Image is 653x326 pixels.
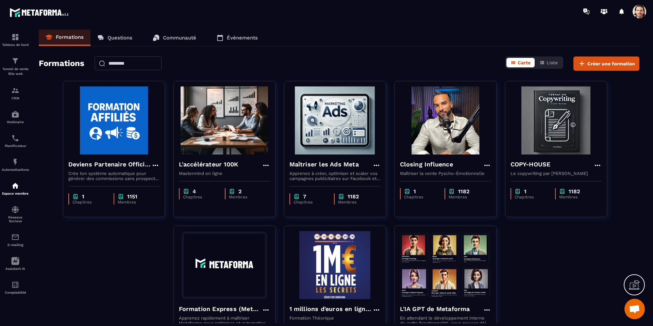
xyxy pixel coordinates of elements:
[2,228,29,252] a: emailemailE-mailing
[63,81,173,226] a: formation-backgroundDeviens Partenaire Officiel MetaformaCrée ton système automatique pour génére...
[2,243,29,247] p: E-mailing
[11,33,19,41] img: formation
[11,182,19,190] img: automations
[163,35,196,41] p: Communauté
[183,188,189,195] img: chapter
[2,28,29,52] a: formationformationTableau de bord
[173,81,284,226] a: formation-backgroundL'accélérateur 100KMastermind en lignechapter4Chapitreschapter2Membres
[127,193,137,200] p: 1151
[11,86,19,95] img: formation
[458,188,469,195] p: 1182
[510,171,602,176] p: Le copywriting par [PERSON_NAME]
[400,171,491,176] p: Maîtriser la vente Pyscho-Émotionnelle
[510,86,602,154] img: formation-background
[2,252,29,276] a: Assistant IA
[179,315,270,326] p: Apprenez rapidement à maîtriser Metaforma pour optimiser et automatiser votre business. 🚀
[2,192,29,195] p: Espace membre
[192,188,196,195] p: 4
[510,160,551,169] h4: COPY-HOUSE
[2,267,29,271] p: Assistant IA
[11,57,19,65] img: formation
[547,60,558,65] span: Liste
[56,34,84,40] p: Formations
[72,200,107,205] p: Chapitres
[2,144,29,148] p: Planificateur
[524,188,526,195] p: 1
[2,52,29,81] a: formationformationTunnel de vente Site web
[68,160,151,169] h4: Deviens Partenaire Officiel Metaforma
[400,86,491,154] img: formation-background
[289,304,372,314] h4: 1 millions d'euros en ligne les secrets
[179,231,270,299] img: formation-background
[2,215,29,223] p: Réseaux Sociaux
[11,110,19,118] img: automations
[238,188,241,195] p: 2
[179,160,238,169] h4: L'accélérateur 100K
[68,171,160,181] p: Crée ton système automatique pour générer des commissions sans prospecter ni vendre.
[338,193,344,200] img: chapter
[515,188,521,195] img: chapter
[400,315,491,326] p: En attendant le développement interne de cette fonctionnalité, vous pouvez déjà l’utiliser avec C...
[400,231,491,299] img: formation-background
[90,30,139,46] a: Questions
[2,153,29,177] a: automationsautomationsAutomatisations
[107,35,132,41] p: Questions
[506,58,535,67] button: Carte
[2,129,29,153] a: schedulerschedulerPlanificateur
[573,56,639,71] button: Créer une formation
[2,177,29,200] a: automationsautomationsEspace membre
[2,291,29,294] p: Comptabilité
[289,86,381,154] img: formation-background
[289,231,381,299] img: formation-background
[179,304,262,314] h4: Formation Express (Metaforma)
[414,188,416,195] p: 1
[2,105,29,129] a: automationsautomationsWebinaire
[2,81,29,105] a: formationformationCRM
[284,81,395,226] a: formation-backgroundMaîtriser les Ads MetaApprenez à créer, optimiser et scaler vos campagnes pub...
[2,120,29,124] p: Webinaire
[11,158,19,166] img: automations
[400,304,470,314] h4: L'IA GPT de Metaforma
[294,193,300,200] img: chapter
[404,188,410,195] img: chapter
[559,188,565,195] img: chapter
[39,30,90,46] a: Formations
[2,67,29,76] p: Tunnel de vente Site web
[2,200,29,228] a: social-networksocial-networkRéseaux Sociaux
[569,188,580,195] p: 1182
[68,86,160,154] img: formation-background
[294,200,328,205] p: Chapitres
[404,195,438,199] p: Chapitres
[535,58,562,67] button: Liste
[400,160,453,169] h4: Closing Influence
[303,193,306,200] p: 7
[338,200,374,205] p: Membres
[505,81,616,226] a: formation-backgroundCOPY-HOUSELe copywriting par [PERSON_NAME]chapter1Chapitreschapter1182Membres
[229,188,235,195] img: chapter
[146,30,203,46] a: Communauté
[515,195,549,199] p: Chapitres
[395,81,505,226] a: formation-backgroundClosing InfluenceMaîtriser la vente Pyscho-Émotionnellechapter1Chapitreschapt...
[10,6,71,19] img: logo
[229,195,263,199] p: Membres
[227,35,258,41] p: Événements
[11,233,19,241] img: email
[39,56,84,71] h2: Formations
[11,134,19,142] img: scheduler
[72,193,79,200] img: chapter
[289,171,381,181] p: Apprenez à créer, optimiser et scaler vos campagnes publicitaires sur Facebook et Instagram.
[11,281,19,289] img: accountant
[179,171,270,176] p: Mastermind en ligne
[587,60,635,67] span: Créer une formation
[183,195,218,199] p: Chapitres
[348,193,359,200] p: 1182
[289,315,381,321] p: Formation Théorique
[210,30,265,46] a: Événements
[2,168,29,172] p: Automatisations
[289,160,359,169] h4: Maîtriser les Ads Meta
[449,195,484,199] p: Membres
[2,276,29,299] a: accountantaccountantComptabilité
[2,96,29,100] p: CRM
[118,193,124,200] img: chapter
[518,60,531,65] span: Carte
